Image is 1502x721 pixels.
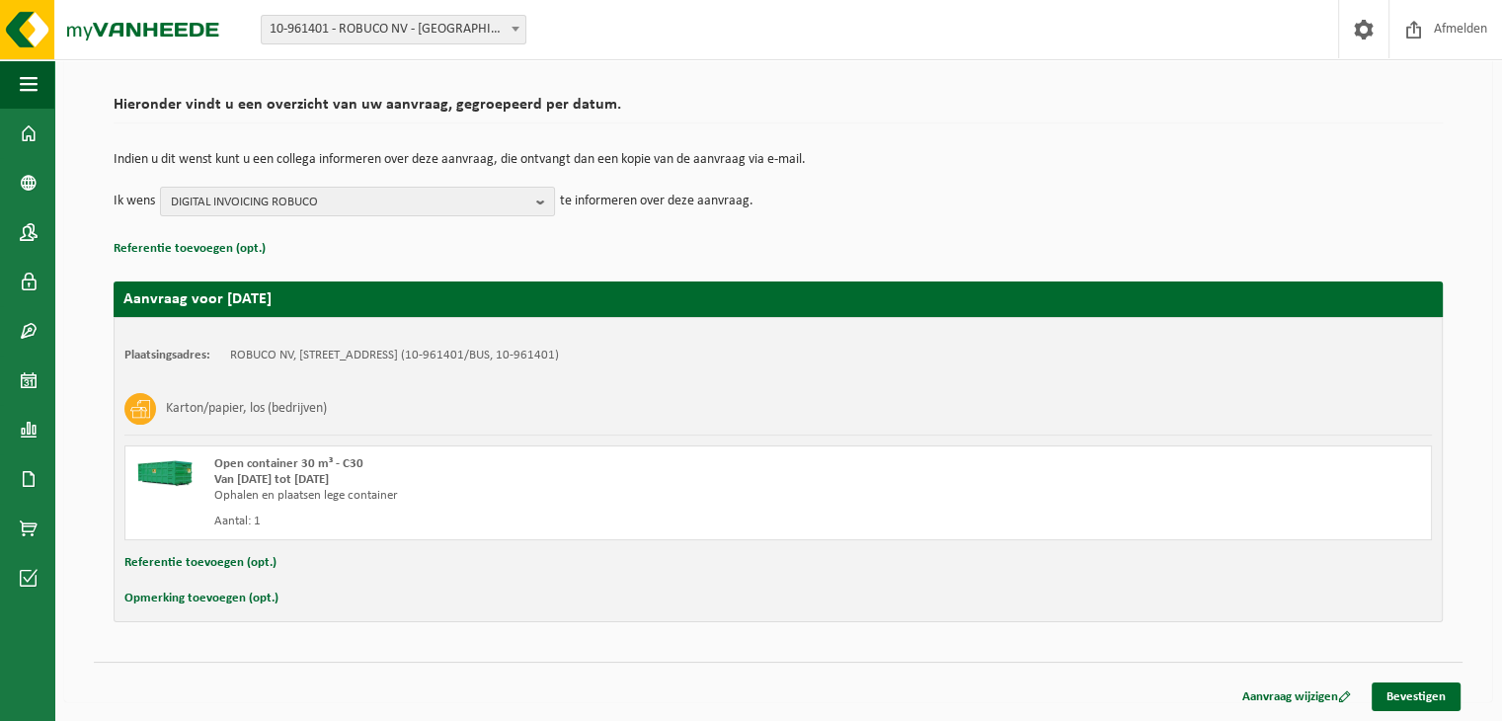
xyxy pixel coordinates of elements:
p: te informeren over deze aanvraag. [560,187,753,216]
span: 10-961401 - ROBUCO NV - BUGGENHOUT [261,15,526,44]
p: Ik wens [114,187,155,216]
h3: Karton/papier, los (bedrijven) [166,393,327,425]
h2: Hieronder vindt u een overzicht van uw aanvraag, gegroepeerd per datum. [114,97,1443,123]
a: Aanvraag wijzigen [1227,682,1366,711]
span: DIGITAL INVOICING ROBUCO [171,188,528,217]
span: 10-961401 - ROBUCO NV - BUGGENHOUT [262,16,525,43]
div: Aantal: 1 [214,514,857,529]
span: Open container 30 m³ - C30 [214,457,363,470]
button: Referentie toevoegen (opt.) [124,550,277,576]
strong: Aanvraag voor [DATE] [123,291,272,307]
td: ROBUCO NV, [STREET_ADDRESS] (10-961401/BUS, 10-961401) [230,348,559,363]
button: DIGITAL INVOICING ROBUCO [160,187,555,216]
button: Opmerking toevoegen (opt.) [124,586,278,611]
img: HK-XC-30-GN-00.png [135,456,195,486]
strong: Van [DATE] tot [DATE] [214,473,329,486]
a: Bevestigen [1372,682,1461,711]
button: Referentie toevoegen (opt.) [114,236,266,262]
p: Indien u dit wenst kunt u een collega informeren over deze aanvraag, die ontvangt dan een kopie v... [114,153,1443,167]
div: Ophalen en plaatsen lege container [214,488,857,504]
strong: Plaatsingsadres: [124,349,210,361]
